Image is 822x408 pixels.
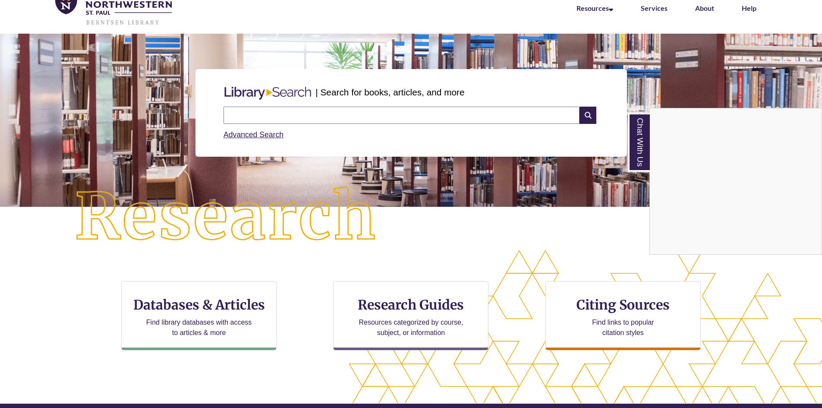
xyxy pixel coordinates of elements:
[695,4,714,12] a: About
[650,108,822,254] iframe: Chat Widget
[628,113,650,172] a: Chat With Us
[742,4,756,12] a: Help
[649,108,822,255] div: Chat With Us
[576,4,613,12] a: Resources
[641,4,668,12] a: Services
